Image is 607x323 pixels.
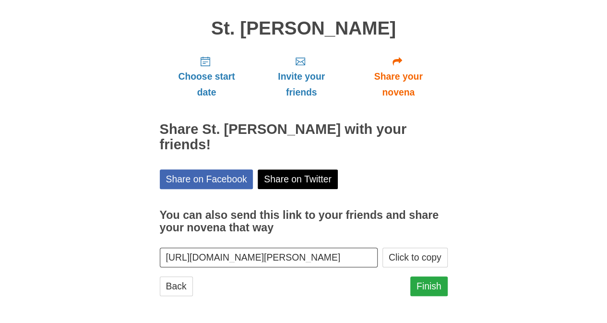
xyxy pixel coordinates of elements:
[169,69,244,100] span: Choose start date
[160,48,254,105] a: Choose start date
[253,48,349,105] a: Invite your friends
[382,248,448,267] button: Click to copy
[263,69,339,100] span: Invite your friends
[160,169,253,189] a: Share on Facebook
[349,48,448,105] a: Share your novena
[160,276,193,296] a: Back
[258,169,338,189] a: Share on Twitter
[410,276,448,296] a: Finish
[359,69,438,100] span: Share your novena
[160,18,448,39] h1: St. [PERSON_NAME]
[160,209,448,234] h3: You can also send this link to your friends and share your novena that way
[160,122,448,153] h2: Share St. [PERSON_NAME] with your friends!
